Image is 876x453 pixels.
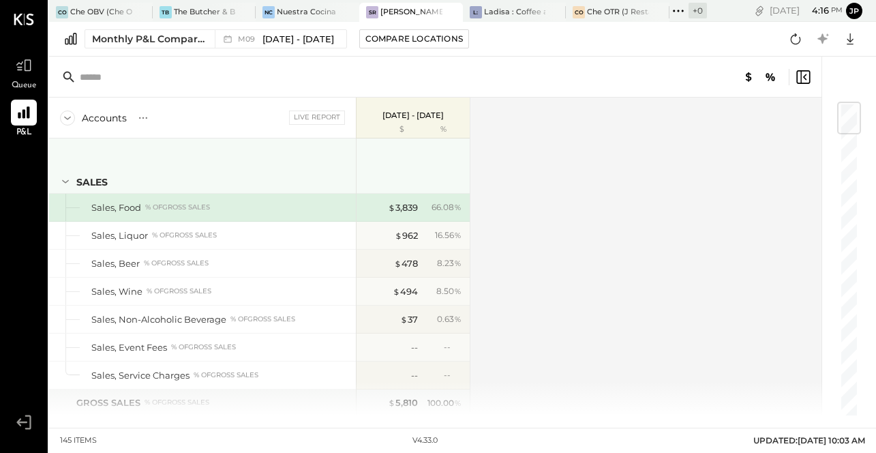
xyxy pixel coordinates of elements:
[145,398,209,407] div: % of GROSS SALES
[91,369,190,382] div: Sales, Service Charges
[85,29,347,48] button: Monthly P&L Comparison M09[DATE] - [DATE]
[76,396,140,409] div: GROSS SALES
[846,3,862,19] button: jp
[230,315,295,324] div: % of GROSS SALES
[484,7,546,18] div: Ladisa : Coffee at Lola's
[1,53,47,92] a: Queue
[400,314,408,325] span: $
[238,35,259,43] span: M09
[91,313,226,326] div: Sales, Non-Alcoholic Beverage
[394,257,418,270] div: 478
[393,286,400,297] span: $
[395,229,418,242] div: 962
[91,201,141,214] div: Sales, Food
[435,229,462,242] div: 16.56
[454,313,462,324] span: %
[12,80,37,92] span: Queue
[411,341,418,354] div: --
[145,203,210,212] div: % of GROSS SALES
[171,342,236,352] div: % of GROSS SALES
[76,175,108,189] div: SALES
[82,111,127,125] div: Accounts
[16,127,32,139] span: P&L
[91,229,148,242] div: Sales, Liquor
[802,4,829,17] span: 4 : 16
[60,435,97,446] div: 145 items
[277,7,339,18] div: Nuestra Cocina LLC - [GEOGRAPHIC_DATA]
[573,6,585,18] div: CO
[393,285,418,298] div: 494
[152,231,217,240] div: % of GROSS SALES
[56,6,68,18] div: CO
[587,7,649,18] div: Che OTR (J Restaurant LLC) - Ignite
[160,6,172,18] div: TB
[437,257,462,269] div: 8.23
[262,6,275,18] div: NC
[262,33,334,46] span: [DATE] - [DATE]
[432,201,462,214] div: 66.08
[388,202,395,213] span: $
[421,124,466,135] div: %
[753,435,865,445] span: UPDATED: [DATE] 10:03 AM
[388,201,418,214] div: 3,839
[91,285,142,298] div: Sales, Wine
[359,29,469,48] button: Compare Locations
[70,7,132,18] div: Che OBV (Che OBV LLC) - Ignite
[366,6,378,18] div: SR
[91,257,140,270] div: Sales, Beer
[454,285,462,296] span: %
[289,111,345,124] div: Live Report
[388,397,395,408] span: $
[1,100,47,139] a: P&L
[174,7,236,18] div: The Butcher & Barrel (L Argento LLC) - [GEOGRAPHIC_DATA]
[144,259,209,268] div: % of GROSS SALES
[382,111,444,120] p: [DATE] - [DATE]
[395,230,402,241] span: $
[427,397,462,409] div: 100.00
[412,435,438,446] div: v 4.33.0
[400,313,418,326] div: 37
[770,4,843,17] div: [DATE]
[380,7,442,18] div: [PERSON_NAME]' Rooftop - Ignite
[388,396,418,409] div: 5,810
[363,124,418,135] div: $
[194,370,258,380] div: % of GROSS SALES
[91,341,167,354] div: Sales, Event Fees
[147,287,211,296] div: % of GROSS SALES
[411,369,418,382] div: --
[454,257,462,268] span: %
[470,6,482,18] div: L:
[831,5,843,15] span: pm
[437,313,462,325] div: 0.63
[689,3,707,18] div: + 0
[394,258,402,269] span: $
[753,3,766,18] div: copy link
[454,229,462,240] span: %
[444,341,462,353] div: --
[454,397,462,408] span: %
[454,201,462,212] span: %
[92,32,207,46] div: Monthly P&L Comparison
[444,369,462,381] div: --
[365,33,463,44] div: Compare Locations
[436,285,462,297] div: 8.50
